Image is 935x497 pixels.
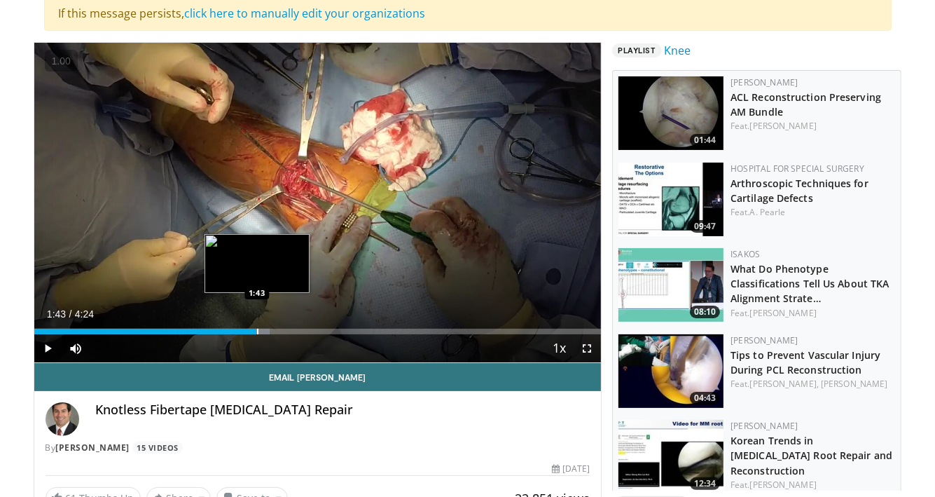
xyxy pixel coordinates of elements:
button: Mute [62,334,90,362]
a: [PERSON_NAME] [750,307,817,319]
button: Fullscreen [573,334,601,362]
div: Feat. [730,120,895,132]
a: [PERSON_NAME] [730,420,798,432]
a: ISAKOS [730,248,760,260]
a: A. Pearle [750,206,786,218]
a: 04:43 [618,334,723,408]
a: [PERSON_NAME] [821,378,887,390]
a: ACL Reconstruction Preserving AM Bundle [730,90,881,118]
img: 5b6cf72d-b1b3-4a5e-b48f-095f98c65f63.150x105_q85_crop-smart_upscale.jpg [618,248,723,322]
a: Korean Trends in [MEDICAL_DATA] Root Repair and Reconstruction [730,434,892,477]
div: By [46,442,590,454]
img: image.jpeg [205,234,310,293]
a: Arthroscopic Techniques for Cartilage Defects [730,177,868,205]
a: click here to manually edit your organizations [185,6,426,21]
span: 01:44 [690,134,720,147]
span: 09:47 [690,220,720,233]
img: 03ba07b3-c3bf-45ca-b578-43863bbc294b.150x105_q85_crop-smart_upscale.jpg [618,334,723,408]
h4: Knotless Fibertape [MEDICAL_DATA] Repair [96,402,590,418]
span: 04:43 [690,392,720,404]
a: 12:34 [618,420,723,493]
span: 08:10 [690,306,720,318]
div: Progress Bar [34,329,602,334]
span: 4:24 [75,308,94,320]
img: Avatar [46,402,79,436]
a: Knee [665,42,691,59]
img: e219f541-b456-4cbc-ade1-aa0b59c67291.150x105_q85_crop-smart_upscale.jpg [618,163,723,236]
a: [PERSON_NAME] [730,76,798,88]
span: 12:34 [690,477,720,490]
div: Feat. [730,378,895,390]
a: [PERSON_NAME] [56,442,130,454]
span: Playlist [612,43,661,57]
div: Feat. [730,307,895,320]
div: [DATE] [552,463,590,475]
a: Email [PERSON_NAME] [34,363,602,391]
a: 15 Videos [132,442,183,454]
a: Hospital for Special Surgery [730,163,864,175]
img: 82f01733-ef7d-4ce7-8005-5c7f6b28c860.150x105_q85_crop-smart_upscale.jpg [618,420,723,493]
img: 7b60eb76-c310-45f1-898b-3f41f4878cd0.150x105_q85_crop-smart_upscale.jpg [618,76,723,150]
video-js: Video Player [34,43,602,363]
div: Feat. [730,479,895,491]
span: / [69,308,72,320]
a: What Do Phenotype Classifications Tell Us About TKA Alignment Strate… [730,262,889,305]
a: Tips to Prevent Vascular Injury During PCL Reconstruction [730,348,880,376]
span: 1:43 [47,308,66,320]
a: [PERSON_NAME], [750,378,819,390]
a: [PERSON_NAME] [730,334,798,346]
button: Play [34,334,62,362]
a: 09:47 [618,163,723,236]
a: [PERSON_NAME] [750,120,817,132]
div: Feat. [730,206,895,219]
a: [PERSON_NAME] [750,479,817,491]
a: 08:10 [618,248,723,322]
button: Playback Rate [545,334,573,362]
a: 01:44 [618,76,723,150]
